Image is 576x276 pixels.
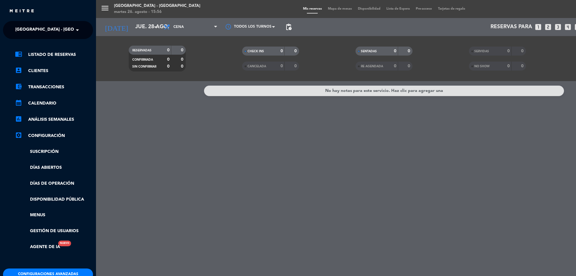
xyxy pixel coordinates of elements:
[15,196,93,203] a: Disponibilidad pública
[15,67,93,74] a: account_boxClientes
[15,132,22,139] i: settings_applications
[15,67,22,74] i: account_box
[15,50,22,58] i: chrome_reader_mode
[15,228,93,235] a: Gestión de usuarios
[285,23,292,31] span: pending_actions
[9,9,34,14] img: MEITRE
[15,164,93,171] a: Días abiertos
[15,148,93,155] a: Suscripción
[15,212,93,219] a: Menus
[15,244,60,250] a: Agente de IANuevo
[15,132,93,139] a: Configuración
[15,116,93,123] a: assessmentANÁLISIS SEMANALES
[15,100,93,107] a: calendar_monthCalendario
[15,99,22,106] i: calendar_month
[15,51,93,58] a: chrome_reader_modeListado de Reservas
[15,83,93,91] a: account_balance_walletTransacciones
[15,180,93,187] a: Días de Operación
[15,83,22,90] i: account_balance_wallet
[58,241,71,246] div: Nuevo
[15,24,108,36] span: [GEOGRAPHIC_DATA] - [GEOGRAPHIC_DATA]
[15,115,22,123] i: assessment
